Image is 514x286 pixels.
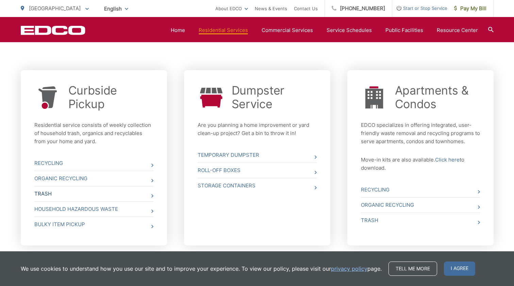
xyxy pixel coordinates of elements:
[361,198,480,213] a: Organic Recycling
[331,265,367,273] a: privacy policy
[361,121,480,146] p: EDCO specializes in offering integrated, user-friendly waste removal and recycling programs to se...
[294,4,318,13] a: Contact Us
[198,148,317,163] a: Temporary Dumpster
[327,26,372,34] a: Service Schedules
[454,4,486,13] span: Pay My Bill
[198,163,317,178] a: Roll-Off Boxes
[34,156,153,171] a: Recycling
[361,156,480,172] p: Move-in kits are also available. to download.
[34,171,153,186] a: Organic Recycling
[255,4,287,13] a: News & Events
[361,213,480,228] a: Trash
[34,202,153,217] a: Household Hazardous Waste
[34,121,153,146] p: Residential service consists of weekly collection of household trash, organics and recyclables fr...
[361,182,480,197] a: Recycling
[198,121,317,137] p: Are you planning a home improvement or yard clean-up project? Get a bin to throw it in!
[437,26,478,34] a: Resource Center
[99,3,133,15] span: English
[171,26,185,34] a: Home
[34,217,153,232] a: Bulky Item Pickup
[385,26,423,34] a: Public Facilities
[232,84,317,111] a: Dumpster Service
[198,178,317,193] a: Storage Containers
[34,186,153,201] a: Trash
[29,5,81,12] span: [GEOGRAPHIC_DATA]
[388,262,437,276] a: Tell me more
[21,26,85,35] a: EDCD logo. Return to the homepage.
[262,26,313,34] a: Commercial Services
[395,84,480,111] a: Apartments & Condos
[435,156,460,164] a: Click here
[199,26,248,34] a: Residential Services
[21,265,382,273] p: We use cookies to understand how you use our site and to improve your experience. To view our pol...
[68,84,153,111] a: Curbside Pickup
[215,4,248,13] a: About EDCO
[444,262,475,276] span: I agree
